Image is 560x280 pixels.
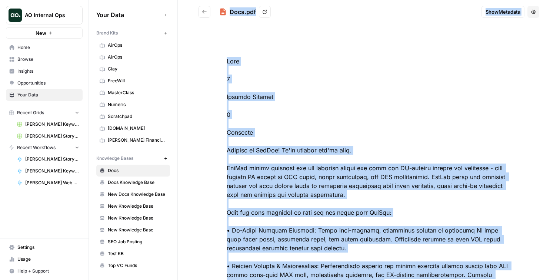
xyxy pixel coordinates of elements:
[108,42,167,49] span: AirOps
[96,51,170,63] a: AirOps
[108,203,167,210] span: New Knowledge Base
[96,111,170,122] a: Scratchpad
[96,122,170,134] a: [DOMAIN_NAME]
[230,7,256,16] div: Docs.pdf
[108,78,167,84] span: FreeWill
[108,250,167,257] span: Test KB
[36,29,46,37] span: New
[108,66,167,72] span: Clay
[14,165,83,177] a: [PERSON_NAME] Keyword Analyzer (Aircraft)
[6,253,83,265] a: Usage
[96,87,170,99] a: MasterClass
[6,6,83,24] button: Workspace: AO Internal Ops
[25,168,79,174] span: [PERSON_NAME] Keyword Analyzer (Aircraft)
[17,80,79,86] span: Opportunities
[108,262,167,269] span: Top VC Funds
[6,89,83,101] a: Your Data
[17,56,79,63] span: Browse
[6,142,83,153] button: Recent Workflows
[6,241,83,253] a: Settings
[6,107,83,118] button: Recent Grids
[14,177,83,189] a: [PERSON_NAME] Web Scrape (Aircraft)
[17,256,79,263] span: Usage
[96,260,170,271] a: Top VC Funds
[96,99,170,111] a: Numeric
[25,121,79,128] span: [PERSON_NAME] Keyword Analyzer (Aircraft) Grid
[25,156,79,162] span: [PERSON_NAME] Story (Aircraft)
[25,133,79,139] span: [PERSON_NAME] Story (Aircraft) Grid
[17,109,44,116] span: Recent Grids
[96,236,170,248] a: SEO Job Posting
[96,155,133,162] span: Knowledge Bases
[6,42,83,53] a: Home
[108,89,167,96] span: MasterClass
[96,134,170,146] a: [PERSON_NAME] Financial Group
[17,244,79,251] span: Settings
[17,144,56,151] span: Recent Workflows
[481,6,524,18] button: ShowMetadata
[486,8,520,16] span: Show Metadata
[17,44,79,51] span: Home
[6,65,83,77] a: Insights
[96,165,170,177] a: Docs
[96,200,170,212] a: New Knowledge Base
[96,212,170,224] a: New Knowledge Base
[96,30,118,36] span: Brand Kits
[96,188,170,200] a: New Docs Knowledge Base
[108,191,167,198] span: New Docs Knowledge Base
[108,238,167,245] span: SEO Job Posting
[6,27,83,39] button: New
[14,130,83,142] a: [PERSON_NAME] Story (Aircraft) Grid
[6,53,83,65] a: Browse
[108,167,167,174] span: Docs
[96,248,170,260] a: Test KB
[108,113,167,120] span: Scratchpad
[108,227,167,233] span: New Knowledge Base
[17,268,79,274] span: Help + Support
[108,137,167,144] span: [PERSON_NAME] Financial Group
[25,11,70,19] span: AO Internal Ops
[108,54,167,60] span: AirOps
[17,68,79,75] span: Insights
[17,92,79,98] span: Your Data
[9,9,22,22] img: AO Internal Ops Logo
[108,101,167,108] span: Numeric
[96,177,170,188] a: Docs Knowledge Base
[96,39,170,51] a: AirOps
[25,179,79,186] span: [PERSON_NAME] Web Scrape (Aircraft)
[14,153,83,165] a: [PERSON_NAME] Story (Aircraft)
[108,179,167,186] span: Docs Knowledge Base
[6,77,83,89] a: Opportunities
[96,75,170,87] a: FreeWill
[199,6,210,18] button: Go back
[108,215,167,221] span: New Knowledge Base
[96,63,170,75] a: Clay
[96,224,170,236] a: New Knowledge Base
[6,265,83,277] button: Help + Support
[108,125,167,132] span: [DOMAIN_NAME]
[14,118,83,130] a: [PERSON_NAME] Keyword Analyzer (Aircraft) Grid
[96,10,161,19] span: Your Data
